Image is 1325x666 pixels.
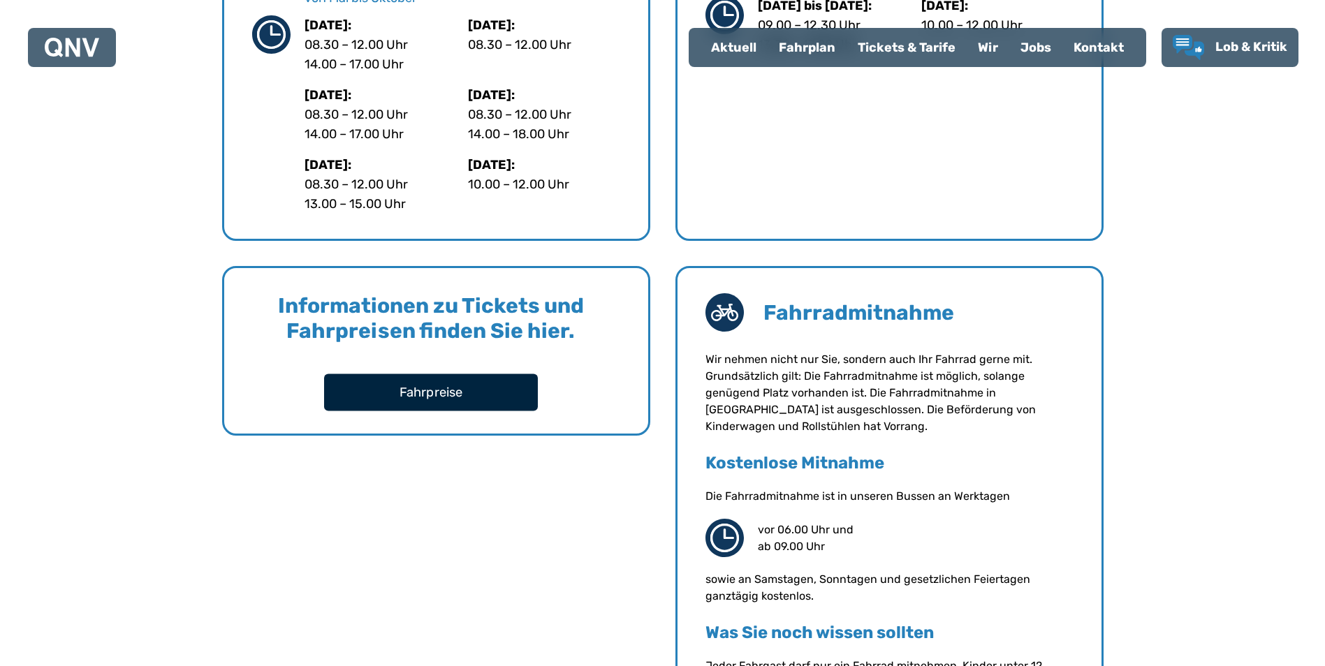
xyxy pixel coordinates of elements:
[468,15,620,35] p: [DATE]:
[700,29,768,66] a: Aktuell
[324,373,538,410] button: Fahrpreise
[468,175,620,194] p: 10.00 – 12.00 Uhr
[705,351,1074,435] section: Wir nehmen nicht nur Sie, sondern auch Ihr Fahrrad gerne mit. Grundsätzlich gilt: Die Fahrradmitn...
[305,15,457,35] p: [DATE]:
[468,85,620,105] p: [DATE]:
[305,35,457,74] p: 08.30 – 12.00 Uhr 14.00 – 17.00 Uhr
[468,155,620,175] p: [DATE]:
[768,29,847,66] a: Fahrplan
[705,571,1074,605] div: sowie an Samstagen, Sonntagen und gesetzlichen Feiertagen ganztägig kostenlos.
[758,15,910,54] p: 09.00 – 12.30 Uhr 13.30 – 17.00 Uhr
[847,29,967,66] a: Tickets & Tarife
[758,521,910,555] p: vor 06.00 Uhr und ab 09.00 Uhr
[763,300,1074,325] h4: Fahrradmitnahme
[305,105,457,144] p: 08.30 – 12.00 Uhr 14.00 – 17.00 Uhr
[243,293,619,343] h4: Informationen zu Tickets und Fahrpreisen finden Sie hier.
[1173,35,1287,60] a: Lob & Kritik
[705,621,1074,644] h4: Was Sie noch wissen sollten
[1215,39,1287,54] span: Lob & Kritik
[468,105,620,144] p: 08.30 – 12.00 Uhr 14.00 – 18.00 Uhr
[1062,29,1135,66] a: Kontakt
[1009,29,1062,66] a: Jobs
[705,488,1074,505] div: Die Fahrradmitnahme ist in unseren Bussen an Werktagen
[305,85,457,105] p: [DATE]:
[967,29,1009,66] a: Wir
[921,15,1074,35] p: 10.00 – 12.00 Uhr
[305,155,457,175] p: [DATE]:
[326,374,536,410] a: Fahrpreise
[468,35,620,54] p: 08.30 – 12.00 Uhr
[45,34,99,61] a: QNV Logo
[45,38,99,57] img: QNV Logo
[705,452,1074,474] h4: Kostenlose Mitnahme
[305,175,457,214] p: 08.30 – 12.00 Uhr 13.00 – 15.00 Uhr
